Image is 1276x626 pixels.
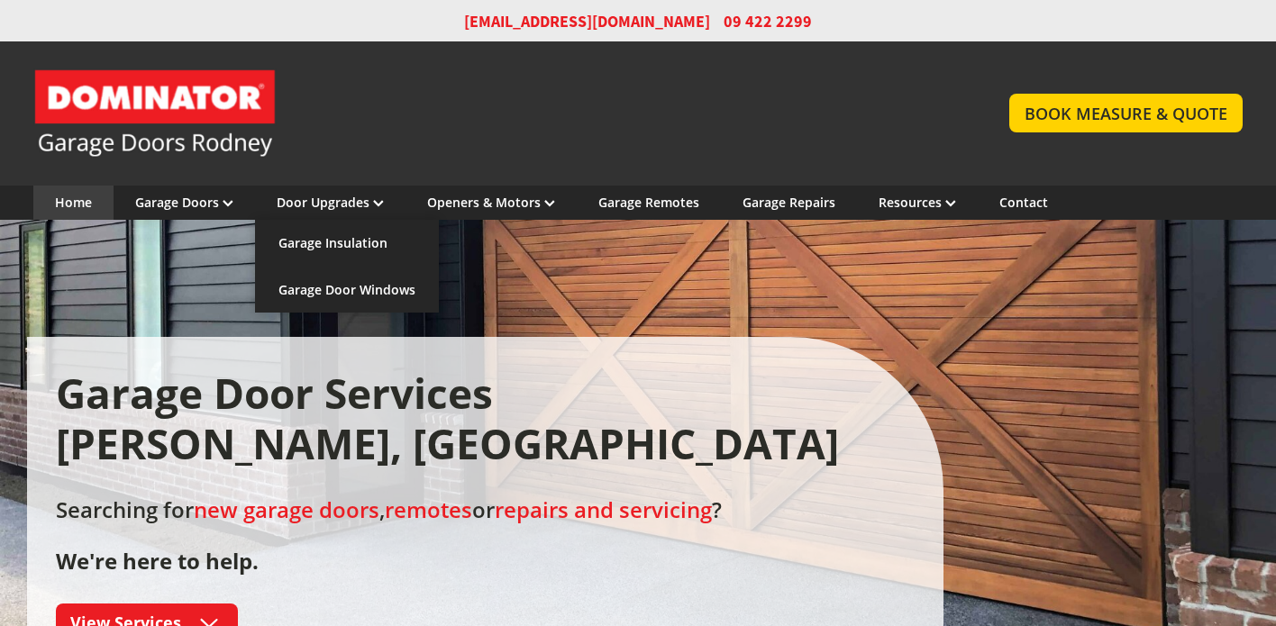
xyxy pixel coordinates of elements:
[598,194,699,211] a: Garage Remotes
[194,495,379,524] a: new garage doors
[255,220,439,267] a: Garage Insulation
[385,495,472,524] a: remotes
[55,194,92,211] a: Home
[724,11,812,32] span: 09 422 2299
[1009,94,1243,132] a: BOOK MEASURE & QUOTE
[743,194,835,211] a: Garage Repairs
[56,546,259,576] strong: We're here to help.
[464,11,710,32] a: [EMAIL_ADDRESS][DOMAIN_NAME]
[135,194,233,211] a: Garage Doors
[999,194,1048,211] a: Contact
[56,368,915,467] h1: Garage Door Services [PERSON_NAME], [GEOGRAPHIC_DATA]
[879,194,956,211] a: Resources
[277,194,384,211] a: Door Upgrades
[33,68,974,159] a: Garage Door and Secure Access Solutions homepage
[56,497,915,575] h2: Searching for , or ?
[427,194,555,211] a: Openers & Motors
[495,495,712,524] a: repairs and servicing
[255,267,439,313] a: Garage Door Windows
